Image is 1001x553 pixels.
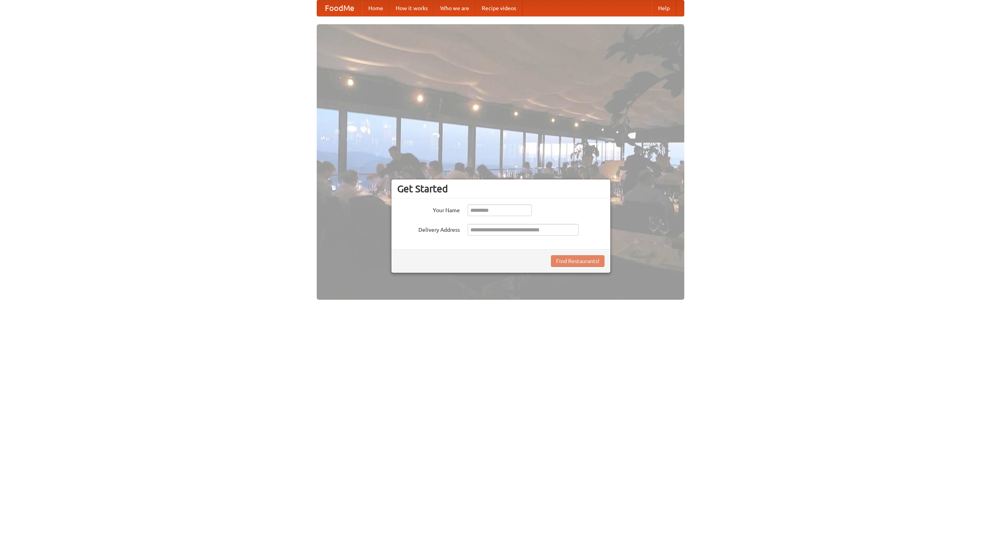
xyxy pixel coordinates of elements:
h3: Get Started [397,183,605,195]
a: Recipe videos [475,0,522,16]
a: Help [652,0,676,16]
a: FoodMe [317,0,362,16]
label: Your Name [397,204,460,214]
a: Home [362,0,389,16]
button: Find Restaurants! [551,255,605,267]
a: Who we are [434,0,475,16]
a: How it works [389,0,434,16]
label: Delivery Address [397,224,460,234]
